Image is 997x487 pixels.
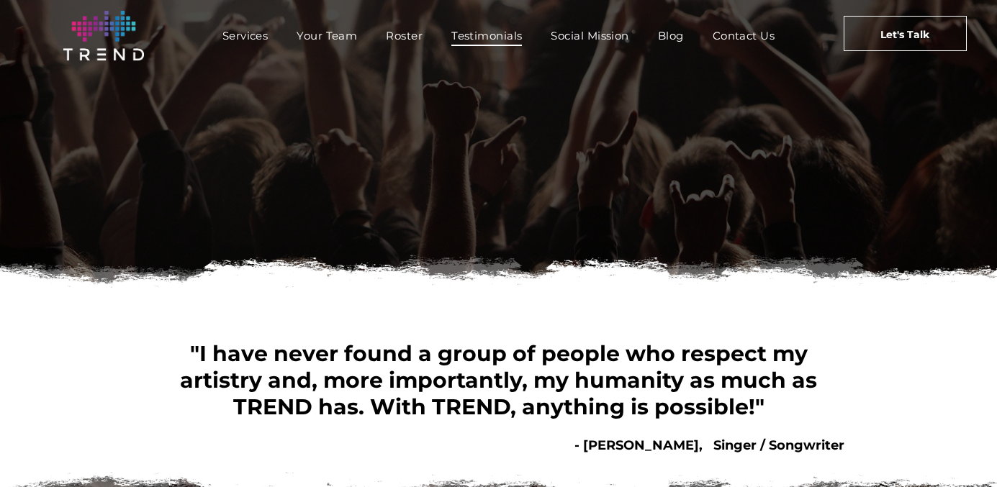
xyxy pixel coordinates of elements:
a: Blog [644,25,698,46]
a: Services [208,25,283,46]
a: Contact Us [698,25,790,46]
a: Testimonials [437,25,536,46]
a: Your Team [282,25,371,46]
span: "I have never found a group of people who respect my artistry and, more importantly, my humanity ... [180,340,817,420]
a: Social Mission [536,25,643,46]
span: Let's Talk [880,17,929,53]
b: - [PERSON_NAME], Singer / Songwriter [574,437,844,453]
img: logo [63,11,144,60]
a: Let's Talk [844,16,967,51]
a: Roster [371,25,437,46]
